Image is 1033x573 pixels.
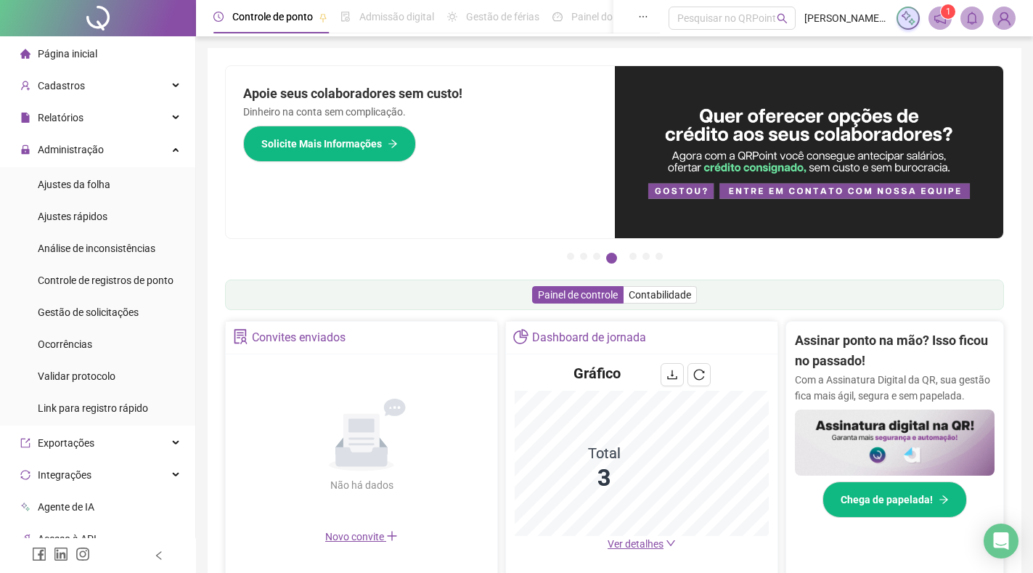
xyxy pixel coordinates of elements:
span: Página inicial [38,48,97,60]
span: Acesso à API [38,533,97,545]
span: Relatórios [38,112,83,123]
span: plus [386,530,398,542]
span: clock-circle [213,12,224,22]
button: Chega de papelada! [822,481,967,518]
span: user-add [20,81,30,91]
span: dashboard [552,12,563,22]
button: Solicite Mais Informações [243,126,416,162]
span: solution [233,329,248,344]
span: left [154,550,164,561]
span: lock [20,145,30,155]
span: api [20,534,30,544]
span: Painel do DP [571,11,628,23]
span: Chega de papelada! [841,492,933,508]
span: Ajustes da folha [38,179,110,190]
span: Gestão de férias [466,11,539,23]
img: banner%2F02c71560-61a6-44d4-94b9-c8ab97240462.png [795,410,995,476]
span: sun [447,12,457,22]
h2: Apoie seus colaboradores sem custo! [243,84,597,104]
span: Exportações [38,437,94,449]
h2: Assinar ponto na mão? Isso ficou no passado! [795,330,995,372]
span: bell [965,12,979,25]
span: Ver detalhes [608,538,664,550]
span: facebook [32,547,46,561]
span: Painel de controle [538,289,618,301]
button: 1 [567,253,574,260]
p: Dinheiro na conta sem complicação. [243,104,597,120]
span: notification [934,12,947,25]
span: Ocorrências [38,338,92,350]
span: Contabilidade [629,289,691,301]
span: Solicite Mais Informações [261,136,382,152]
span: Admissão digital [359,11,434,23]
span: down [666,538,676,548]
span: instagram [75,547,90,561]
span: 1 [946,7,951,17]
img: 89514 [993,7,1015,29]
span: Agente de IA [38,501,94,513]
span: Controle de registros de ponto [38,275,173,286]
span: Link para registro rápido [38,402,148,414]
span: Cadastros [38,80,85,92]
span: home [20,49,30,59]
span: arrow-right [388,139,398,149]
sup: 1 [941,4,955,19]
button: 3 [593,253,600,260]
span: pie-chart [513,329,528,344]
span: reload [693,369,705,381]
span: pushpin [319,13,327,22]
a: Ver detalhes down [608,538,676,550]
span: Integrações [38,469,91,481]
span: Ajustes rápidos [38,211,107,222]
img: banner%2Fa8ee1423-cce5-4ffa-a127-5a2d429cc7d8.png [615,66,1004,238]
div: Convites enviados [252,325,346,350]
span: Gestão de solicitações [38,306,139,318]
span: export [20,438,30,448]
span: linkedin [54,547,68,561]
button: 4 [606,253,617,264]
div: Não há dados [295,477,428,493]
div: Dashboard de jornada [532,325,646,350]
button: 6 [642,253,650,260]
span: Controle de ponto [232,11,313,23]
p: Com a Assinatura Digital da QR, sua gestão fica mais ágil, segura e sem papelada. [795,372,995,404]
span: ellipsis [638,12,648,22]
div: Open Intercom Messenger [984,524,1018,558]
span: Validar protocolo [38,370,115,382]
span: search [777,13,788,24]
span: Análise de inconsistências [38,243,155,254]
span: Administração [38,144,104,155]
button: 5 [629,253,637,260]
span: sync [20,470,30,480]
span: [PERSON_NAME] - RiderZ Estudio [804,10,888,26]
span: Novo convite [325,531,398,542]
span: file-done [340,12,351,22]
span: download [666,369,678,381]
span: file [20,113,30,123]
span: arrow-right [939,495,949,505]
button: 7 [656,253,663,260]
img: sparkle-icon.fc2bf0ac1784a2077858766a79e2daf3.svg [900,10,916,26]
h4: Gráfico [573,363,621,383]
button: 2 [580,253,587,260]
